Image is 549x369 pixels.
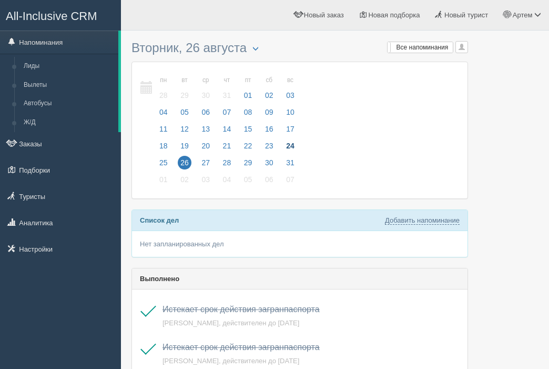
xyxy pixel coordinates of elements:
span: 31 [283,156,297,169]
a: 04 [217,174,237,191]
small: чт [220,76,234,85]
span: Новая подборка [368,11,420,19]
a: 16 [259,123,279,140]
a: 30 [259,157,279,174]
a: 05 [238,174,258,191]
span: 25 [157,156,170,169]
span: 05 [178,105,191,119]
span: 31 [220,88,234,102]
a: ср 30 [196,70,216,106]
a: 13 [196,123,216,140]
span: All-Inclusive CRM [6,9,97,23]
b: Список дел [140,216,179,224]
a: пт 01 [238,70,258,106]
a: Ж/Д [19,113,118,132]
span: 19 [178,139,191,153]
a: вс 03 [280,70,298,106]
span: 17 [283,122,297,136]
span: 01 [157,173,170,186]
a: 18 [154,140,174,157]
a: 24 [280,140,298,157]
span: 04 [157,105,170,119]
a: 15 [238,123,258,140]
a: Истекает срок действия загранпаспорта [162,343,320,352]
a: 26 [175,157,195,174]
span: 09 [262,105,276,119]
a: 27 [196,157,216,174]
span: 26 [178,156,191,169]
b: Выполнено [140,275,179,283]
span: 02 [178,173,191,186]
span: 02 [262,88,276,102]
a: 20 [196,140,216,157]
span: Новый турист [444,11,488,19]
a: Лиды [19,57,118,76]
a: Вылеты [19,76,118,95]
a: All-Inclusive CRM [1,1,120,29]
small: сб [262,76,276,85]
a: 21 [217,140,237,157]
span: 20 [199,139,212,153]
a: 06 [259,174,279,191]
a: 28 [217,157,237,174]
span: 10 [283,105,297,119]
span: Новый заказ [304,11,344,19]
span: Все напоминания [396,44,449,51]
span: 30 [262,156,276,169]
span: 16 [262,122,276,136]
a: 05 [175,106,195,123]
a: 17 [280,123,298,140]
span: 14 [220,122,234,136]
a: [PERSON_NAME], действителен до [DATE] [162,319,299,327]
small: ср [199,76,212,85]
a: Добавить напоминание [385,216,460,225]
a: 25 [154,157,174,174]
small: пт [241,76,255,85]
span: 23 [262,139,276,153]
a: 29 [238,157,258,174]
a: 02 [175,174,195,191]
small: вс [283,76,297,85]
span: 18 [157,139,170,153]
a: чт 31 [217,70,237,106]
span: 06 [262,173,276,186]
span: 29 [178,88,191,102]
a: 22 [238,140,258,157]
a: 19 [175,140,195,157]
span: 13 [199,122,212,136]
a: 07 [217,106,237,123]
h3: Вторник, 26 августа [131,41,468,56]
a: 10 [280,106,298,123]
span: Артем [513,11,533,19]
span: 22 [241,139,255,153]
span: 04 [220,173,234,186]
div: Нет запланированных дел [132,231,467,257]
a: 09 [259,106,279,123]
a: 11 [154,123,174,140]
span: 03 [199,173,212,186]
a: вт 29 [175,70,195,106]
span: 28 [157,88,170,102]
span: 06 [199,105,212,119]
span: 11 [157,122,170,136]
span: 07 [283,173,297,186]
a: [PERSON_NAME], действителен до [DATE] [162,357,299,365]
span: Истекает срок действия загранпаспорта [162,305,320,314]
a: 08 [238,106,258,123]
span: 24 [283,139,297,153]
a: 06 [196,106,216,123]
small: вт [178,76,191,85]
span: 21 [220,139,234,153]
small: пн [157,76,170,85]
span: 15 [241,122,255,136]
a: 03 [196,174,216,191]
a: 12 [175,123,195,140]
span: 07 [220,105,234,119]
a: сб 02 [259,70,279,106]
a: 23 [259,140,279,157]
span: 28 [220,156,234,169]
span: 29 [241,156,255,169]
a: 31 [280,157,298,174]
